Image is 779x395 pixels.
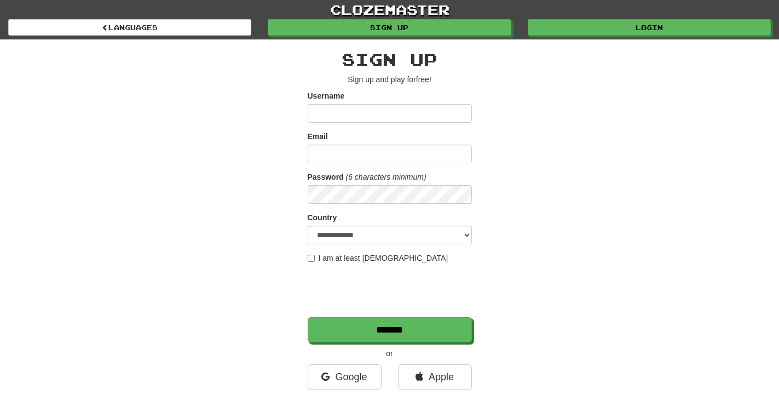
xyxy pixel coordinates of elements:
a: Sign up [268,19,511,36]
p: Sign up and play for ! [308,74,472,85]
em: (6 characters minimum) [346,173,426,181]
label: Username [308,90,345,101]
label: I am at least [DEMOGRAPHIC_DATA] [308,253,448,264]
iframe: reCAPTCHA [308,269,474,312]
u: free [416,75,429,84]
input: I am at least [DEMOGRAPHIC_DATA] [308,255,315,262]
a: Login [528,19,771,36]
label: Email [308,131,328,142]
label: Password [308,171,344,182]
a: Languages [8,19,251,36]
p: or [308,348,472,359]
a: Google [308,364,382,390]
label: Country [308,212,337,223]
a: Apple [398,364,472,390]
h2: Sign up [308,50,472,68]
